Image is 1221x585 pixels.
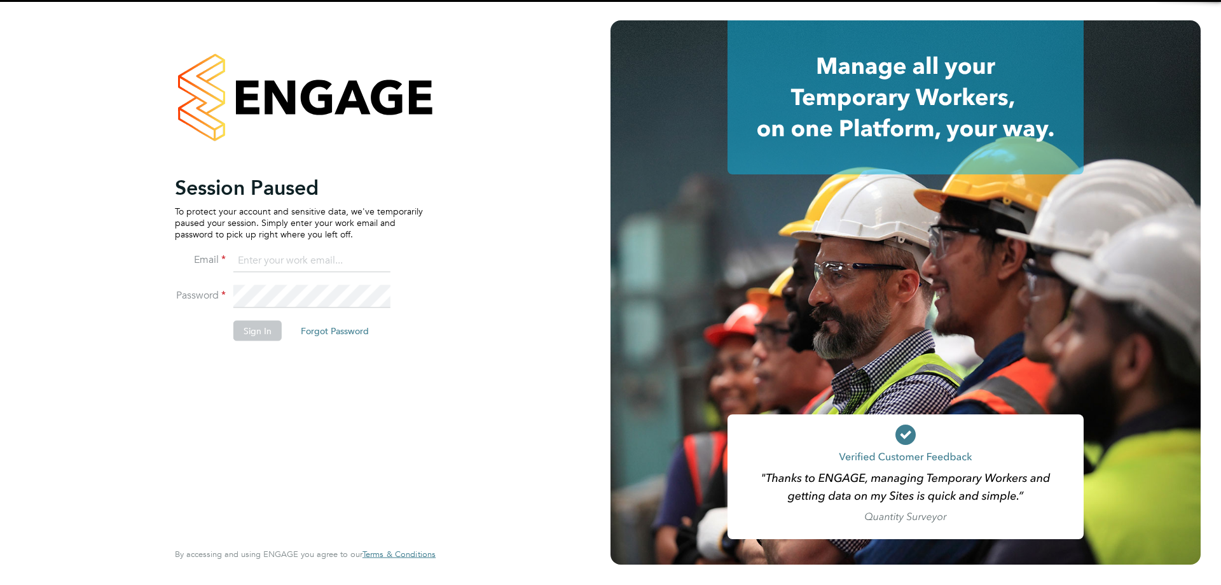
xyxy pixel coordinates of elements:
span: By accessing and using ENGAGE you agree to our [175,549,436,560]
label: Email [175,253,226,266]
span: Terms & Conditions [362,549,436,560]
h2: Session Paused [175,174,423,200]
button: Sign In [233,320,282,341]
button: Forgot Password [291,320,379,341]
label: Password [175,288,226,302]
a: Terms & Conditions [362,549,436,560]
p: To protect your account and sensitive data, we've temporarily paused your session. Simply enter y... [175,205,423,240]
input: Enter your work email... [233,250,390,272]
